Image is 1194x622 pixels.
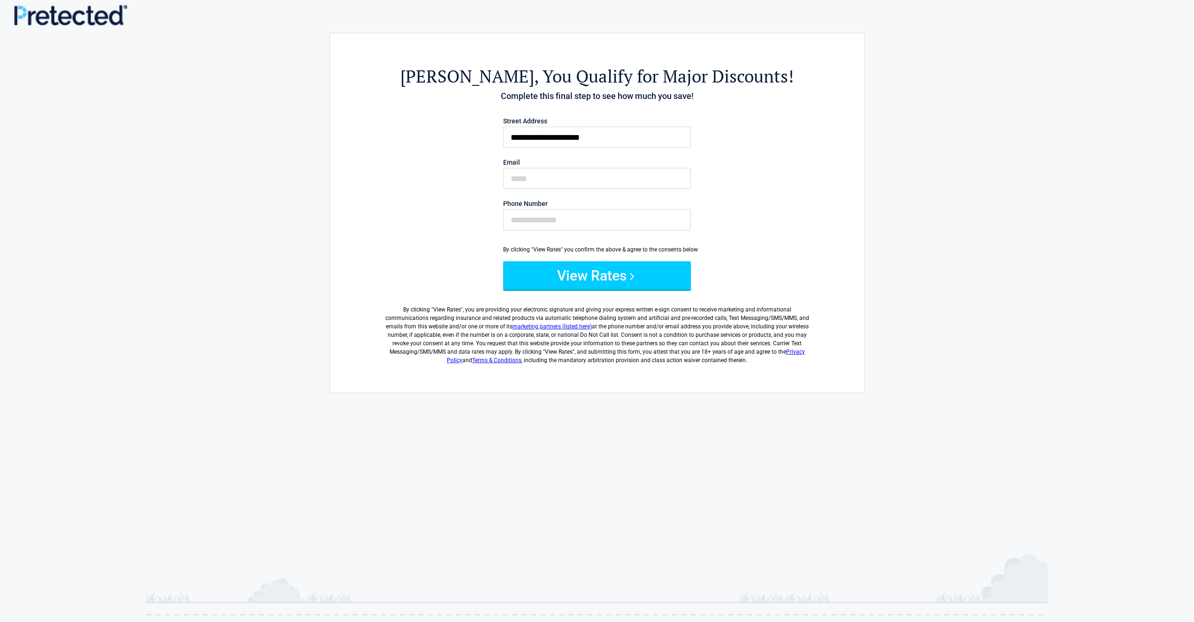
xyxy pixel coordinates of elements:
[503,245,691,254] div: By clicking "View Rates" you confirm the above & agree to the consents below
[503,118,691,124] label: Street Address
[382,298,812,364] label: By clicking " ", you are providing your electronic signature and giving your express written e-si...
[503,159,691,166] label: Email
[400,65,534,88] span: [PERSON_NAME]
[503,200,691,207] label: Phone Number
[382,90,812,102] h4: Complete this final step to see how much you save!
[503,261,691,289] button: View Rates
[472,357,521,364] a: Terms & Conditions
[513,323,592,330] a: marketing partners (listed here)
[382,65,812,88] h2: , You Qualify for Major Discounts!
[433,306,461,313] span: View Rates
[14,5,127,25] img: Main Logo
